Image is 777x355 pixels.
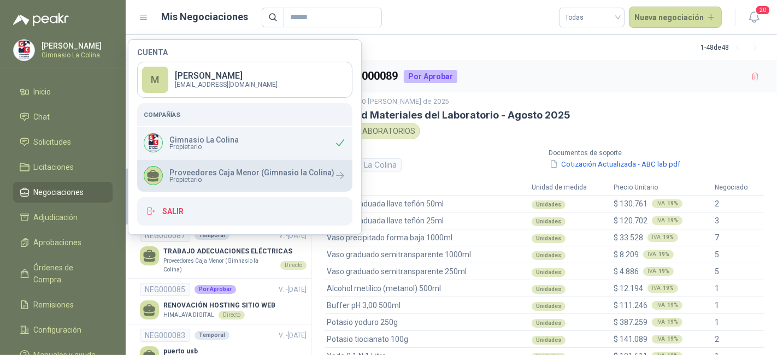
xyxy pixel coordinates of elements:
[652,199,682,208] div: IVA
[614,299,647,311] span: $ 111.246
[532,234,566,243] div: Unidades
[713,246,764,263] td: 5
[566,9,618,26] span: Todas
[529,180,611,195] th: Unidad de medida
[280,261,307,270] div: Directo
[142,67,168,93] div: M
[137,159,352,192] a: Proveedores Caja Menor (Gimnasio la Colina)Propietario
[744,8,764,27] button: 20
[404,70,457,83] div: Por Aprobar
[652,335,682,344] div: IVA
[532,285,566,294] div: Unidades
[42,52,110,58] p: Gimnasio La Colina
[532,200,566,209] div: Unidades
[713,297,764,313] td: 1
[13,257,113,290] a: Órdenes de Compra
[325,180,529,195] th: Producto
[13,132,113,152] a: Solicitudes
[755,5,770,15] span: 20
[140,229,190,242] div: NEG000087
[658,252,669,257] b: 19 %
[652,216,682,225] div: IVA
[614,316,647,328] span: $ 387.259
[163,311,214,319] p: HIMALAYA DIGITAL
[34,161,74,173] span: Licitaciones
[325,148,540,158] p: Sedes
[325,109,764,121] h3: Solicitud Materiales del Laboratorio - Agosto 2025
[34,86,51,98] span: Inicio
[643,250,674,259] div: IVA
[34,236,82,248] span: Aprobaciones
[647,284,678,293] div: IVA
[175,81,278,88] p: [EMAIL_ADDRESS][DOMAIN_NAME]
[195,331,229,340] div: Temporal
[144,134,162,152] img: Company Logo
[614,248,639,261] span: $ 8.209
[137,197,352,226] button: Salir
[549,148,764,158] p: Documentos de soporte
[611,180,713,195] th: Precio Unitario
[13,157,113,177] a: Licitaciones
[279,232,307,239] span: V. - [DATE]
[713,229,764,246] td: 7
[667,218,678,223] b: 19 %
[614,232,643,244] span: $ 33.528
[532,336,566,345] div: Unidades
[13,319,113,340] a: Configuración
[163,246,307,257] p: TRABAJO ADECUACIONES ELÉCTRICAS
[279,332,307,339] span: V. - [DATE]
[137,49,352,56] h4: Cuenta
[532,251,566,260] div: Unidades
[614,265,639,277] span: $ 4.886
[42,42,110,50] p: [PERSON_NAME]
[169,176,334,183] span: Propietario
[629,7,722,28] button: Nueva negociación
[532,302,566,311] div: Unidades
[532,268,566,277] div: Unidades
[169,144,239,150] span: Propietario
[162,9,249,25] h1: Mis Negociaciones
[137,62,352,98] a: M[PERSON_NAME] [EMAIL_ADDRESS][DOMAIN_NAME]
[14,40,34,61] img: Company Logo
[140,283,307,319] a: NEG000085Por AprobarV. -[DATE] RENOVACIÓN HOSTING SITIO WEBHIMALAYA DIGITALDirecto
[549,158,681,170] button: Cotización Actualizada - ABC lab.pdf
[34,136,72,148] span: Solicitudes
[34,186,84,198] span: Negociaciones
[327,333,408,345] span: Potasio tiocianato 100g
[327,299,401,311] span: Buffer pH 3,00 500ml
[13,207,113,228] a: Adjudicación
[667,303,678,308] b: 19 %
[614,333,647,345] span: $ 141.089
[713,180,764,195] th: Negociado
[140,329,190,342] div: NEG000083
[713,212,764,229] td: 3
[137,127,352,159] div: Company LogoGimnasio La ColinaPropietario
[219,311,245,319] div: Directo
[713,195,764,212] td: 2
[327,265,467,277] span: Vaso graduado semitransparente 250ml
[34,299,74,311] span: Remisiones
[13,13,69,26] img: Logo peakr
[713,263,764,280] td: 5
[327,215,444,227] span: Bureta graduada llave teflón 25ml
[713,313,764,330] td: 1
[34,324,82,336] span: Configuración
[701,39,764,57] div: 1 - 48 de 48
[614,215,647,227] span: $ 120.702
[325,97,764,107] p: Vigencia - 30 [PERSON_NAME] de 2025
[327,198,444,210] span: Bureta graduada llave teflón 50ml
[614,198,647,210] span: $ 130.761
[614,282,643,294] span: $ 12.194
[327,232,452,244] span: Vaso precipitado forma baja 1000ml
[13,232,113,253] a: Aprobaciones
[34,262,102,286] span: Órdenes de Compra
[163,257,276,274] p: Proveedores Caja Menor (Gimnasio la Colina)
[13,106,113,127] a: Chat
[652,318,682,327] div: IVA
[667,319,678,325] b: 19 %
[169,169,334,176] p: Proveedores Caja Menor (Gimnasio la Colina)
[13,81,113,102] a: Inicio
[144,110,346,120] h5: Compañías
[169,136,239,144] p: Gimnasio La Colina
